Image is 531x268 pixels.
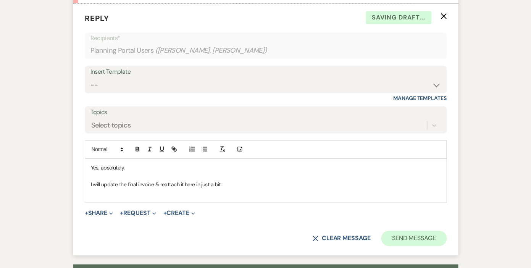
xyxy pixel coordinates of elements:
p: Recipients* [90,33,441,43]
button: Create [163,210,195,216]
span: + [163,210,166,216]
button: Request [120,210,156,216]
p: I will update the final invoice & reattach it here in just a bit. [91,180,441,189]
button: Share [85,210,113,216]
a: Manage Templates [393,95,447,102]
p: Yes, absolutely. [91,163,441,172]
label: Topics [90,107,441,118]
div: Planning Portal Users [90,43,441,58]
span: ( [PERSON_NAME], [PERSON_NAME] ) [155,45,267,56]
button: Send Message [381,231,446,246]
span: + [85,210,88,216]
div: Select topics [91,120,131,130]
span: Saving draft... [366,11,431,24]
span: + [120,210,123,216]
div: Insert Template [90,66,441,77]
button: Clear message [312,235,370,241]
span: Reply [85,13,109,23]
